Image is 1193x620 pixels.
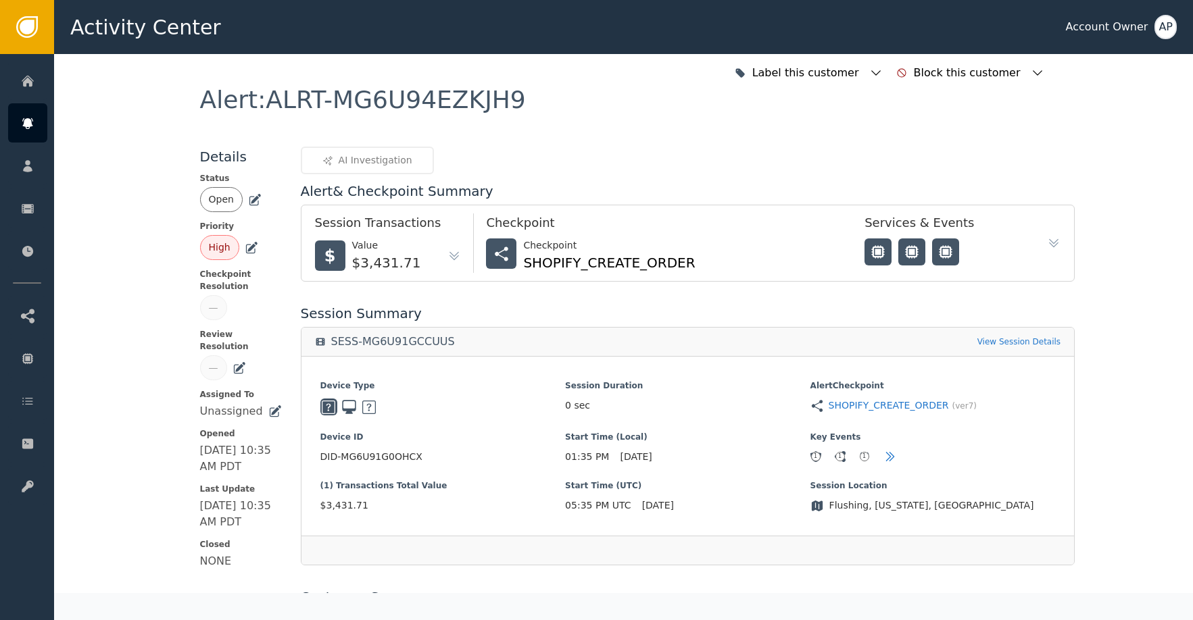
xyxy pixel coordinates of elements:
div: [DATE] 10:35 AM PDT [200,442,282,475]
span: Key Events [810,431,1056,443]
div: [DATE] 10:35 AM PDT [200,498,282,530]
div: Checkpoint [523,238,695,253]
div: Alert & Checkpoint Summary [301,181,1075,201]
span: Checkpoint Resolution [200,268,282,292]
span: [DATE] [642,498,674,513]
span: Device ID [320,431,566,443]
span: Session Duration [565,380,810,392]
button: Block this customer [893,58,1048,88]
span: 0 sec [565,398,590,413]
span: Session Location [810,480,1056,492]
div: Session Transactions [315,213,462,238]
div: Customer Summary [301,587,1075,607]
span: DID-MG6U91G0OHCX [320,450,566,464]
span: Opened [200,428,282,440]
span: Start Time (UTC) [565,480,810,492]
div: SESS-MG6U91GCCUUS [331,335,455,348]
div: High [209,240,230,255]
span: Status [200,172,282,184]
div: Unassigned [200,403,263,419]
div: — [209,361,218,375]
span: 01:35 PM [565,450,609,464]
span: (ver 7 ) [952,400,977,412]
div: NONE [200,553,232,569]
span: Device Type [320,380,566,392]
button: Label this customer [731,58,886,88]
span: Assigned To [200,388,282,401]
div: Checkpoint [486,213,837,238]
span: Last Update [200,483,282,495]
a: View Session Details [977,336,1061,348]
div: — [209,301,218,315]
div: Services & Events [865,213,1027,238]
div: Value [352,238,421,253]
a: SHOPIFY_CREATE_ORDER [829,398,949,413]
div: Account Owner [1065,19,1148,35]
button: AP [1154,15,1177,39]
span: 05:35 PM UTC [565,498,631,513]
div: Open [209,192,234,207]
span: Activity Center [70,12,221,43]
div: SHOPIFY_CREATE_ORDER [523,253,695,273]
span: Review Resolution [200,328,282,353]
div: Details [200,147,282,167]
span: Closed [200,538,282,550]
div: 1 [811,452,821,461]
span: [DATE] [620,450,652,464]
span: Flushing, [US_STATE], [GEOGRAPHIC_DATA] [829,498,1034,513]
span: $3,431.71 [320,498,566,513]
span: (1) Transactions Total Value [320,480,566,492]
span: Priority [200,220,282,232]
div: 1 [835,452,845,461]
div: Session Summary [301,303,1075,324]
div: $3,431.71 [352,253,421,273]
div: Alert : ALRT-MG6U94EZKJH9 [200,88,526,112]
div: Label this customer [752,65,862,81]
div: Block this customer [914,65,1024,81]
span: Alert Checkpoint [810,380,1056,392]
span: $ [324,244,336,268]
div: 1 [860,452,869,461]
span: Start Time (Local) [565,431,810,443]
